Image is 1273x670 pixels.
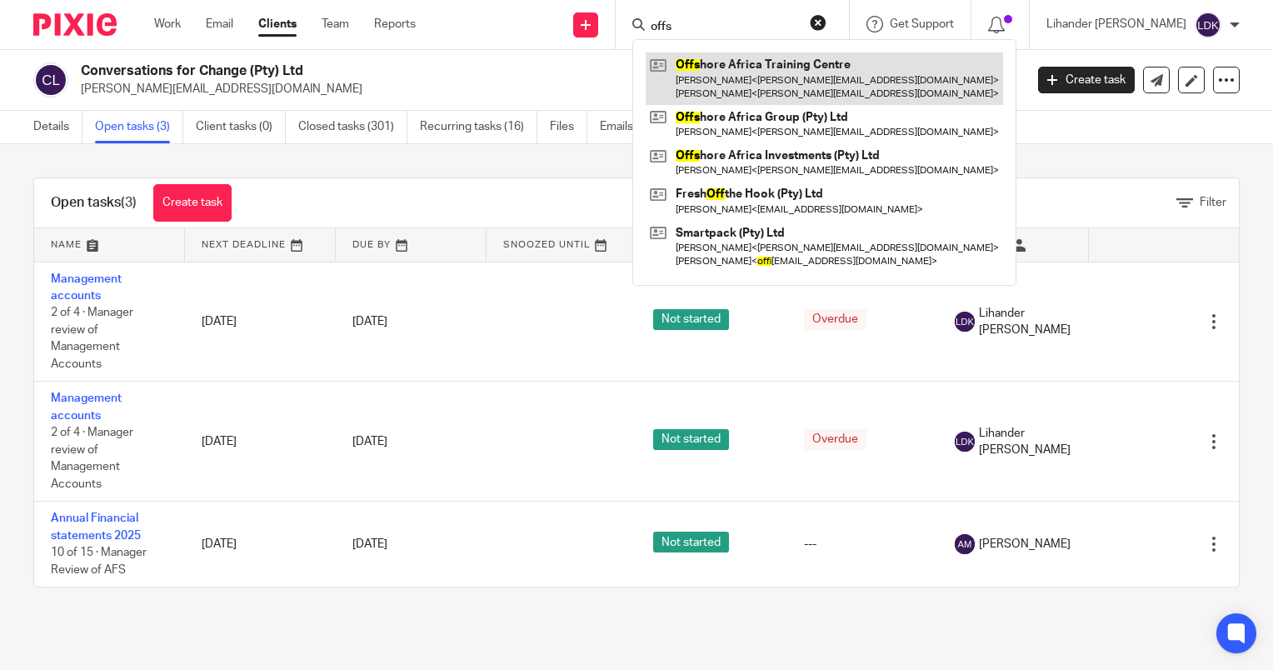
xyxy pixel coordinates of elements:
[955,312,975,332] img: svg%3E
[890,18,954,30] span: Get Support
[33,111,82,143] a: Details
[649,20,799,35] input: Search
[258,16,297,32] a: Clients
[352,316,387,327] span: [DATE]
[196,111,286,143] a: Client tasks (0)
[33,62,68,97] img: svg%3E
[653,429,729,450] span: Not started
[420,111,537,143] a: Recurring tasks (16)
[51,307,133,370] span: 2 of 4 · Manager review of Management Accounts
[154,16,181,32] a: Work
[51,547,147,576] span: 10 of 15 · Manager Review of AFS
[51,512,141,541] a: Annual Financial statements 2025
[503,240,591,249] span: Snoozed Until
[1200,197,1226,208] span: Filter
[95,111,183,143] a: Open tasks (3)
[51,392,122,421] a: Management accounts
[550,111,587,143] a: Files
[322,16,349,32] a: Team
[374,16,416,32] a: Reports
[804,309,866,330] span: Overdue
[810,14,826,31] button: Clear
[185,382,336,502] td: [DATE]
[352,538,387,550] span: [DATE]
[185,262,336,382] td: [DATE]
[352,436,387,447] span: [DATE]
[653,309,729,330] span: Not started
[955,534,975,554] img: svg%3E
[804,536,921,552] div: ---
[51,273,122,302] a: Management accounts
[979,305,1072,339] span: Lihander [PERSON_NAME]
[81,81,1013,97] p: [PERSON_NAME][EMAIL_ADDRESS][DOMAIN_NAME]
[206,16,233,32] a: Email
[979,536,1071,552] span: [PERSON_NAME]
[600,111,646,143] a: Emails
[298,111,407,143] a: Closed tasks (301)
[81,62,826,80] h2: Conversations for Change (Pty) Ltd
[653,532,729,552] span: Not started
[1038,67,1135,93] a: Create task
[51,427,133,490] span: 2 of 4 · Manager review of Management Accounts
[979,425,1072,459] span: Lihander [PERSON_NAME]
[804,429,866,450] span: Overdue
[51,194,137,212] h1: Open tasks
[121,196,137,209] span: (3)
[185,502,336,587] td: [DATE]
[1195,12,1221,38] img: svg%3E
[1046,16,1186,32] p: Lihander [PERSON_NAME]
[33,13,117,36] img: Pixie
[153,184,232,222] a: Create task
[955,432,975,452] img: svg%3E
